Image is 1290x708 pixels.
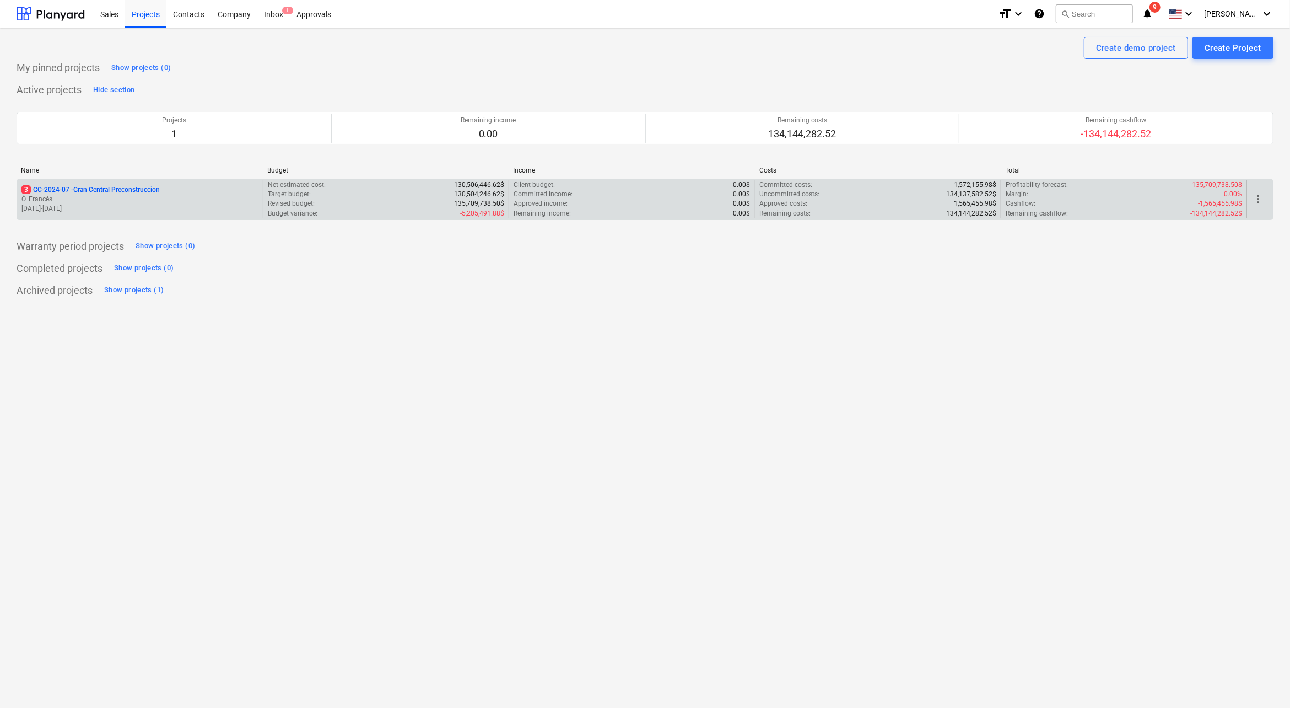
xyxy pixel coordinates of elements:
p: Approved income : [514,199,568,208]
p: -1,565,455.98$ [1198,199,1242,208]
div: Show projects (0) [136,240,195,253]
p: My pinned projects [17,61,100,74]
p: Cashflow : [1006,199,1035,208]
div: Show projects (0) [111,62,171,74]
p: 0.00% [1224,190,1242,199]
p: Committed income : [514,190,573,199]
p: GC-2024-07 - Gran Central Preconstruccion [21,185,160,195]
p: Ó. Francés [21,195,258,204]
i: keyboard_arrow_down [1012,7,1025,20]
p: 1 [162,127,186,141]
p: Uncommitted costs : [760,190,820,199]
p: Remaining costs [768,116,836,125]
p: 130,504,246.62$ [454,190,504,199]
span: search [1061,9,1070,18]
div: 3GC-2024-07 -Gran Central PreconstruccionÓ. Francés[DATE]-[DATE] [21,185,258,213]
p: Approved costs : [760,199,808,208]
p: Remaining income [461,116,516,125]
p: Active projects [17,83,82,96]
button: Show projects (0) [133,238,198,255]
button: Show projects (0) [109,59,174,77]
p: 0.00$ [733,180,751,190]
p: Remaining cashflow [1081,116,1152,125]
p: 134,137,582.52$ [946,190,996,199]
div: Budget [267,167,505,174]
p: 0.00$ [733,199,751,208]
button: Show projects (1) [101,282,166,299]
p: [DATE] - [DATE] [21,204,258,213]
span: 3 [21,185,31,194]
p: 130,506,446.62$ [454,180,504,190]
button: Create Project [1192,37,1273,59]
i: notifications [1142,7,1153,20]
div: Income [513,167,751,174]
p: 1,565,455.98$ [954,199,996,208]
span: 9 [1149,2,1161,13]
div: Hide section [93,84,134,96]
p: Remaining income : [514,209,571,218]
i: Knowledge base [1034,7,1045,20]
p: 135,709,738.50$ [454,199,504,208]
div: Create Project [1205,41,1261,55]
i: keyboard_arrow_down [1182,7,1195,20]
p: Margin : [1006,190,1028,199]
p: Net estimated cost : [268,180,326,190]
p: Warranty period projects [17,240,124,253]
div: Total [1005,167,1243,174]
button: Search [1056,4,1133,23]
span: more_vert [1251,192,1265,206]
div: Widget de chat [1235,655,1290,708]
button: Hide section [90,81,137,99]
p: -135,709,738.50$ [1190,180,1242,190]
p: Remaining cashflow : [1006,209,1068,218]
div: Show projects (1) [104,284,164,297]
p: 134,144,282.52 [768,127,836,141]
p: Completed projects [17,262,102,275]
p: 134,144,282.52$ [946,209,996,218]
div: Name [21,167,258,174]
i: format_size [998,7,1012,20]
div: Costs [759,167,997,174]
p: Committed costs : [760,180,813,190]
iframe: Chat Widget [1235,655,1290,708]
p: -134,144,282.52$ [1190,209,1242,218]
p: 0.00 [461,127,516,141]
p: 0.00$ [733,209,751,218]
p: 1,572,155.98$ [954,180,996,190]
button: Create demo project [1084,37,1188,59]
p: Profitability forecast : [1006,180,1068,190]
span: [PERSON_NAME] [1204,9,1259,18]
p: Client budget : [514,180,555,190]
p: 0.00$ [733,190,751,199]
p: Budget variance : [268,209,317,218]
div: Create demo project [1096,41,1176,55]
p: Remaining costs : [760,209,811,218]
span: 1 [282,7,293,14]
p: -134,144,282.52 [1081,127,1152,141]
button: Show projects (0) [111,260,176,277]
i: keyboard_arrow_down [1260,7,1273,20]
p: Target budget : [268,190,311,199]
p: Projects [162,116,186,125]
p: Archived projects [17,284,93,297]
div: Show projects (0) [114,262,174,275]
p: -5,205,491.88$ [460,209,504,218]
p: Revised budget : [268,199,315,208]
